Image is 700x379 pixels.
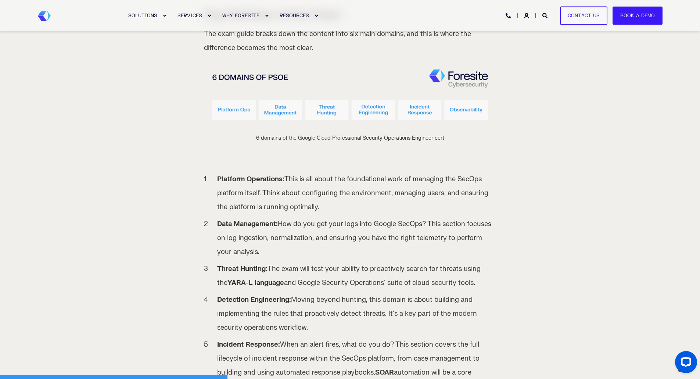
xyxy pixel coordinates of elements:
div: Expand WHY FORESITE [265,14,269,18]
p: The exam guide breaks down the content into six main domains, and this is where the difference be... [204,27,496,55]
iframe: LiveChat chat widget [669,348,700,379]
a: Contact Us [560,6,607,25]
img: Foresite brand mark, a hexagon shape of blues with a directional arrow to the right hand side [38,11,51,21]
span: WHY FORESITE [222,12,259,18]
span: SOLUTIONS [128,12,157,18]
strong: Threat Hunting: [217,265,268,273]
strong: Incident Response: [217,340,280,349]
a: Open Search [542,12,549,18]
li: The exam will test your ability to proactively search for threats using the and Google Security O... [217,262,496,290]
div: Expand SERVICES [207,14,212,18]
a: Login [524,12,531,18]
span: RESOURCES [280,12,309,18]
a: Back to Home [38,11,51,21]
img: 6 Domains of the Google Cloud Professional Security Operations Engineer exam [204,62,496,131]
div: Expand SOLUTIONS [162,14,167,18]
strong: YARA-L language [227,279,284,287]
a: Book a Demo [613,6,663,25]
li: How do you get your logs into Google SecOps? This section focuses on log ingestion, normalization... [217,217,496,259]
li: This is all about the foundational work of managing the SecOps platform itself. Think about confi... [217,172,496,214]
strong: SOAR [375,368,394,377]
span: 6 domains of the Google Cloud Professional Security Operations Engineer cert [256,135,444,141]
strong: Platform Operations: [217,175,284,183]
li: Moving beyond hunting, this domain is about building and implementing the rules that proactively ... [217,293,496,335]
strong: Detection Engineering: [217,296,291,304]
div: Expand RESOURCES [314,14,319,18]
strong: Data Management: [217,220,278,228]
